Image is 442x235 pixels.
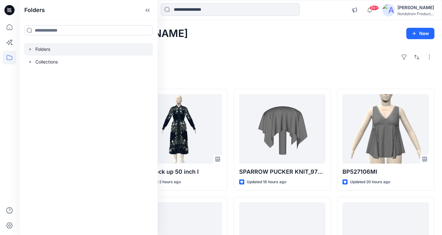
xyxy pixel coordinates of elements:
p: Updated 2 hours ago [143,179,181,185]
img: avatar [382,4,395,16]
button: New [406,28,434,39]
p: Updated 20 hours ago [350,179,390,185]
a: BP527106MI [342,94,429,164]
p: BP527106MI [342,167,429,176]
div: [PERSON_NAME] [397,4,434,11]
span: 99+ [369,5,379,10]
a: SPARROW PUCKER KNIT_97%Polyester 3%Spandex_440gsm_23019 [239,94,326,164]
p: Updated 18 hours ago [247,179,286,185]
h4: Styles [27,75,434,82]
a: Print mock up 50 inch l [136,94,222,164]
div: Nordstrom Product... [397,11,434,16]
p: SPARROW PUCKER KNIT_97%Polyester 3%Spandex_440gsm_23019 [239,167,326,176]
p: Print mock up 50 inch l [136,167,222,176]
